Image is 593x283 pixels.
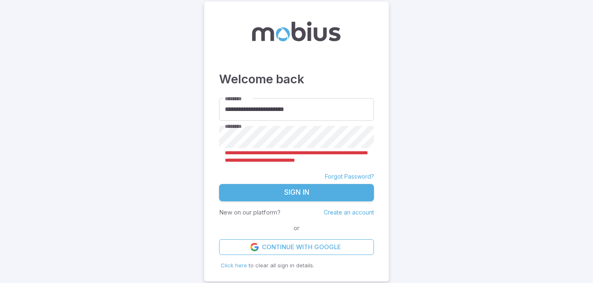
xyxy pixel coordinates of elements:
[221,262,247,269] span: Click here
[219,208,280,217] p: New on our platform?
[221,262,372,270] p: to clear all sign in details.
[292,224,301,233] span: or
[219,70,374,88] h3: Welcome back
[219,184,374,201] button: Sign In
[324,209,374,216] a: Create an account
[219,239,374,255] a: Continue with Google
[325,172,374,181] a: Forgot Password?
